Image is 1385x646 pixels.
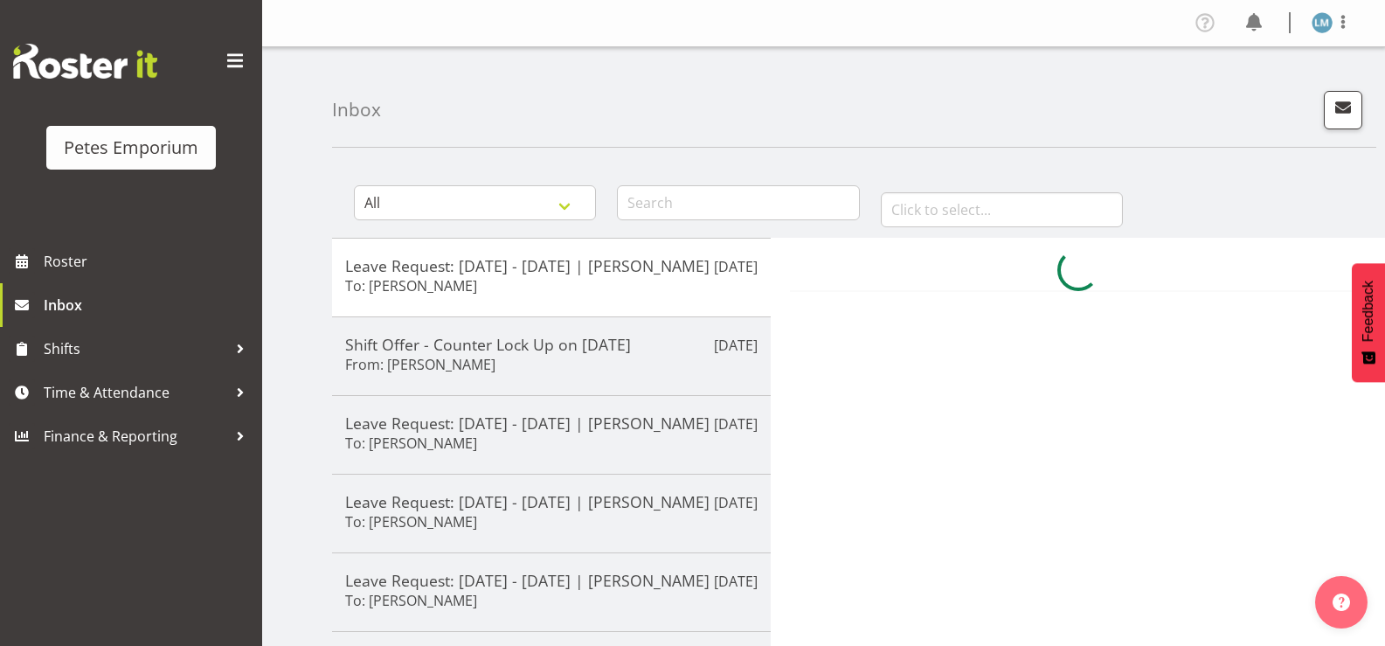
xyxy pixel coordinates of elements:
[345,492,758,511] h5: Leave Request: [DATE] - [DATE] | [PERSON_NAME]
[1312,12,1333,33] img: lianne-morete5410.jpg
[714,335,758,356] p: [DATE]
[44,248,253,274] span: Roster
[44,336,227,362] span: Shifts
[345,513,477,531] h6: To: [PERSON_NAME]
[1361,281,1376,342] span: Feedback
[44,423,227,449] span: Finance & Reporting
[345,592,477,609] h6: To: [PERSON_NAME]
[44,379,227,406] span: Time & Attendance
[345,356,495,373] h6: From: [PERSON_NAME]
[64,135,198,161] div: Petes Emporium
[345,571,758,590] h5: Leave Request: [DATE] - [DATE] | [PERSON_NAME]
[345,434,477,452] h6: To: [PERSON_NAME]
[44,292,253,318] span: Inbox
[714,413,758,434] p: [DATE]
[345,277,477,295] h6: To: [PERSON_NAME]
[1333,594,1350,611] img: help-xxl-2.png
[345,413,758,433] h5: Leave Request: [DATE] - [DATE] | [PERSON_NAME]
[881,192,1123,227] input: Click to select...
[345,335,758,354] h5: Shift Offer - Counter Lock Up on [DATE]
[13,44,157,79] img: Rosterit website logo
[617,185,859,220] input: Search
[714,256,758,277] p: [DATE]
[1352,263,1385,382] button: Feedback - Show survey
[714,571,758,592] p: [DATE]
[345,256,758,275] h5: Leave Request: [DATE] - [DATE] | [PERSON_NAME]
[714,492,758,513] p: [DATE]
[332,100,381,120] h4: Inbox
